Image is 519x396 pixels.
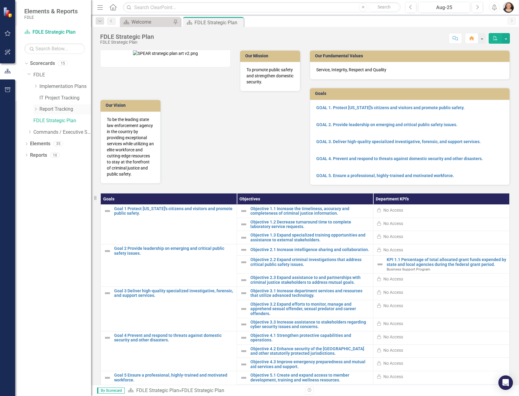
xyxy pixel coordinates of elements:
[316,139,481,144] a: GOAL 3. Deliver high-quality specialized investigative, forensic, and support services.
[39,95,91,102] a: IT Project Tracking
[250,347,370,356] a: Objective 4.2 Enhance security of the [GEOGRAPHIC_DATA] and other statutorily protected jurisdict...
[30,152,47,159] a: Reports
[50,153,60,158] div: 10
[383,360,403,366] div: No Access
[240,347,247,355] img: Not Defined
[383,207,403,213] div: No Access
[240,207,247,215] img: Not Defined
[383,289,403,295] div: No Access
[114,333,234,343] a: Goal 4 Prevent and respond to threats against domestic security and other disasters.
[250,220,370,229] a: Objective 1.2 Decrease turnaround time to complete laboratory service requests.
[58,61,68,66] div: 15
[250,206,370,216] a: Objective 1.1 Increase the timeliness, accuracy and completeness of criminal justice information.
[498,375,513,390] div: Open Intercom Messenger
[128,387,300,394] div: »
[418,2,470,13] button: Aug-25
[383,347,403,353] div: No Access
[104,247,111,255] img: Not Defined
[39,106,91,113] a: Report Tracking
[39,83,91,90] a: Implementation Plans
[387,257,506,267] a: KPI 1.1 Percentage of total allocated grant funds expended by state and local agencies during the...
[240,290,247,297] img: Not Defined
[33,117,91,124] a: FDLE Strategic Plan
[383,303,403,309] div: No Access
[240,259,247,266] img: Not Defined
[33,72,91,79] a: FDLE
[250,247,370,252] a: Objective 2.1 Increase intelligence sharing and collaboration.
[240,234,247,241] img: Not Defined
[250,257,370,267] a: Objective 2.2 Expand criminal investigations that address critical public safety issues.
[383,276,403,282] div: No Access
[503,2,514,13] img: Elizabeth Martin
[376,261,384,268] img: Not Defined
[24,29,85,36] a: FDLE Strategic Plan
[250,320,370,329] a: Objective 3.3 Increase assistance to stakeholders regarding cyber security issues and concerns.
[24,43,85,54] input: Search Below...
[369,3,399,12] button: Search
[106,103,158,108] h3: Our Vision
[114,206,234,216] a: Goal 1 Protect [US_STATE]'s citizens and visitors and promote public safety.
[114,373,234,382] a: Goal 5 Ensure a professional, highly-trained and motivated workforce.
[420,4,468,11] div: Aug-25
[315,91,507,96] h3: Goals
[104,334,111,341] img: Not Defined
[316,105,465,110] a: GOAL 1. Protect [US_STATE]'s citizens and visitors and promote public safety.
[316,156,483,161] a: GOAL 4. Prevent and respond to threats against domestic security and other disasters.
[100,40,154,45] div: FDLE Strategic Plan
[245,54,297,58] h3: Our Mission
[97,388,125,394] span: By Scorecard
[30,60,55,67] a: Scorecards
[104,374,111,381] img: Not Defined
[250,275,370,285] a: Objective 2.3 Expand assistance to and partnerships with criminal justice stakeholders to address...
[240,246,247,253] img: Not Defined
[246,67,294,85] p: To promote public safety and strengthen domestic security.
[114,289,234,298] a: Goal 3 Deliver high-quality specialized investigative, forensic, and support services.
[250,289,370,298] a: Objective 3.1 Increase department services and resources that utilize advanced technology.
[250,373,370,382] a: Objective 5.1 Create and expand access to member development, training and wellness resources.
[240,374,247,381] img: Not Defined
[315,54,507,58] h3: Our Fundamental Values
[316,67,503,73] p: Service, Integrity, Respect and Quality
[104,290,111,297] img: Not Defined
[373,256,509,274] td: Double-Click to Edit Right Click for Context Menu
[104,207,111,215] img: Not Defined
[133,50,198,56] img: SPEAR strategic plan art v2.png
[240,277,247,284] img: Not Defined
[24,15,78,20] small: FDLE
[121,18,171,26] a: Welcome
[383,233,403,240] div: No Access
[33,129,91,136] a: Commands / Executive Support Branch
[250,233,370,242] a: Objective 1.3 Expand specialized training opportunities and assistance to external stakeholders.
[383,320,403,327] div: No Access
[195,19,242,26] div: FDLE Strategic Plan
[387,267,430,271] span: Business Support Program
[3,7,14,18] img: ClearPoint Strategy
[240,334,247,341] img: Not Defined
[240,361,247,368] img: Not Defined
[181,388,224,393] div: FDLE Strategic Plan
[250,333,370,343] a: Objective 4.1 Strengthen protective capabilities and operations.
[30,140,50,147] a: Elements
[316,173,454,178] a: GOAL 5. Ensure a professional, highly-trained and motivated workforce.
[131,18,171,26] div: Welcome
[316,122,457,127] a: GOAL 2. Provide leadership on emerging and critical public safety issues.
[383,247,403,253] div: No Access
[383,334,403,340] div: No Access
[136,388,179,393] a: FDLE Strategic Plan
[378,5,391,9] span: Search
[383,374,403,380] div: No Access
[250,360,370,369] a: Objective 4.3 Improve emergency preparedness and mutual aid services and support.
[383,220,403,227] div: No Access
[123,2,401,13] input: Search ClearPoint...
[240,305,247,313] img: Not Defined
[24,8,78,15] span: Elements & Reports
[114,246,234,256] a: Goal 2 Provide leadership on emerging and critical public safety issues.
[107,116,154,177] p: To be the leading state law enforcement agency in the country by providing exceptional services w...
[240,321,247,328] img: Not Defined
[250,302,370,316] a: Objective 3.2 Expand efforts to monitor, manage and apprehend sexual offender, sexual predator an...
[100,33,154,40] div: FDLE Strategic Plan
[240,221,247,228] img: Not Defined
[53,141,63,146] div: 35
